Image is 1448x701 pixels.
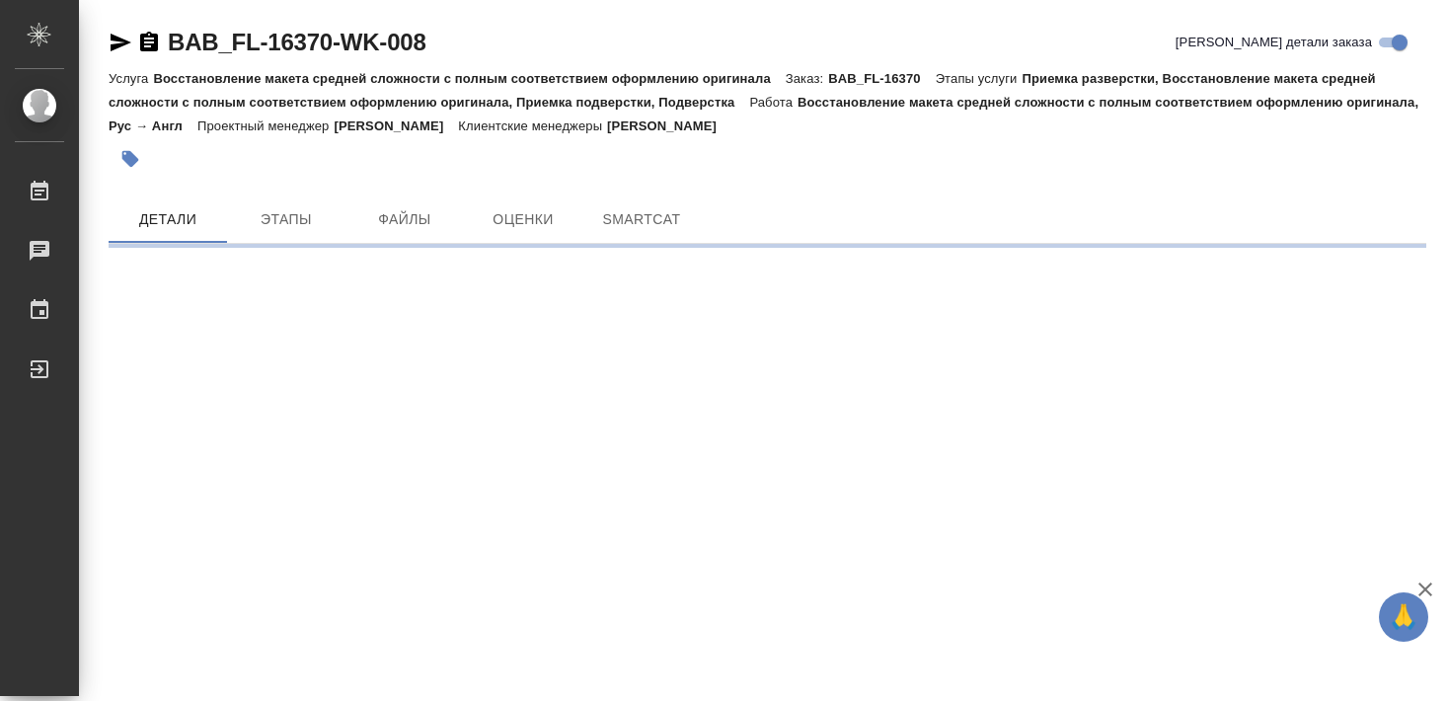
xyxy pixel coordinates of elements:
[109,71,153,86] p: Услуга
[828,71,935,86] p: BAB_FL-16370
[334,118,458,133] p: [PERSON_NAME]
[137,31,161,54] button: Скопировать ссылку
[1176,33,1372,52] span: [PERSON_NAME] детали заказа
[197,118,334,133] p: Проектный менеджер
[120,207,215,232] span: Детали
[239,207,334,232] span: Этапы
[357,207,452,232] span: Файлы
[1387,596,1420,638] span: 🙏
[936,71,1023,86] p: Этапы услуги
[1379,592,1428,642] button: 🙏
[109,137,152,181] button: Добавить тэг
[607,118,731,133] p: [PERSON_NAME]
[786,71,828,86] p: Заказ:
[476,207,571,232] span: Оценки
[109,31,132,54] button: Скопировать ссылку для ЯМессенджера
[749,95,798,110] p: Работа
[153,71,785,86] p: Восстановление макета средней сложности с полным соответствием оформлению оригинала
[168,29,426,55] a: BAB_FL-16370-WK-008
[594,207,689,232] span: SmartCat
[458,118,607,133] p: Клиентские менеджеры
